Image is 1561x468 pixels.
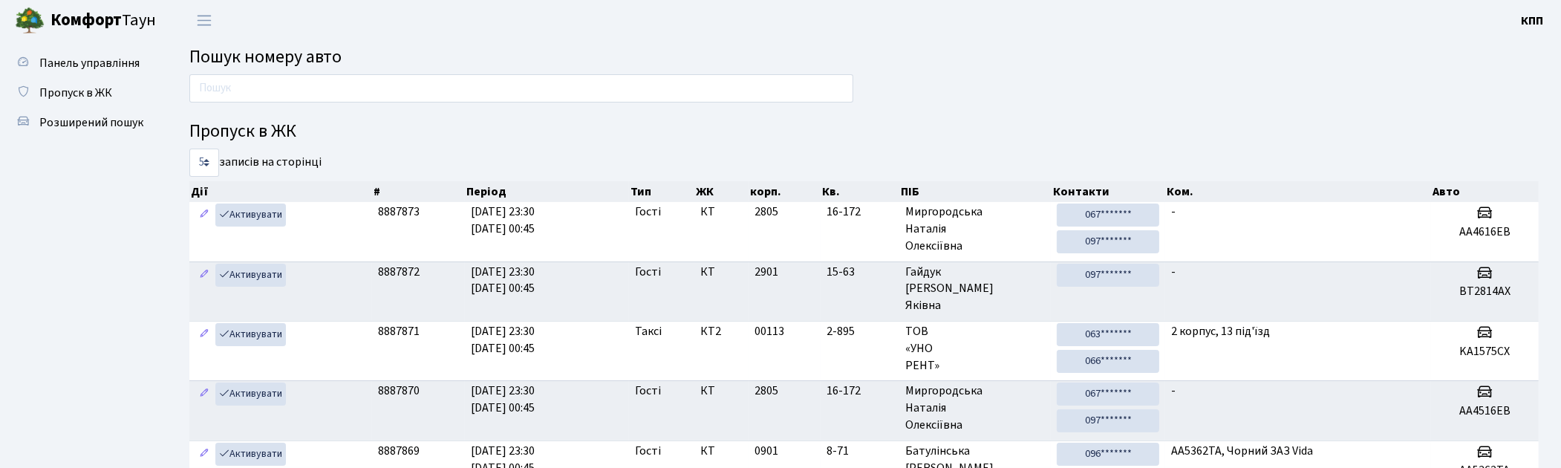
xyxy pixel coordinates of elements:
[50,8,122,32] b: Комфорт
[755,443,778,459] span: 0901
[471,204,535,237] span: [DATE] 23:30 [DATE] 00:45
[215,204,286,227] a: Активувати
[749,181,821,202] th: корп.
[378,264,420,280] span: 8887872
[1171,204,1176,220] span: -
[700,443,743,460] span: КТ
[905,323,1045,374] span: ТОВ «УНО РЕНТ»
[471,264,535,297] span: [DATE] 23:30 [DATE] 00:45
[189,149,219,177] select: записів на сторінці
[827,443,893,460] span: 8-71
[189,74,853,103] input: Пошук
[755,204,778,220] span: 2805
[827,383,893,400] span: 16-172
[378,204,420,220] span: 8887873
[700,383,743,400] span: КТ
[1437,285,1533,299] h5: ВТ2814АХ
[186,8,223,33] button: Переключити навігацію
[195,443,213,466] a: Редагувати
[7,78,156,108] a: Пропуск в ЖК
[195,323,213,346] a: Редагувати
[1171,443,1313,459] span: AA5362TA, Чорний ЗАЗ Vida
[700,204,743,221] span: КТ
[195,264,213,287] a: Редагувати
[905,204,1045,255] span: Миргородська Наталія Олексіївна
[1171,264,1176,280] span: -
[15,6,45,36] img: logo.png
[215,323,286,346] a: Активувати
[189,181,372,202] th: Дії
[189,121,1539,143] h4: Пропуск в ЖК
[629,181,694,202] th: Тип
[189,44,342,70] span: Пошук номеру авто
[1437,225,1533,239] h5: АА4616ЕВ
[39,85,112,101] span: Пропуск в ЖК
[635,383,661,400] span: Гості
[635,323,662,340] span: Таксі
[827,204,893,221] span: 16-172
[1431,181,1539,202] th: Авто
[905,264,1045,315] span: Гайдук [PERSON_NAME] Яківна
[827,323,893,340] span: 2-895
[700,323,743,340] span: КТ2
[694,181,749,202] th: ЖК
[50,8,156,33] span: Таун
[821,181,899,202] th: Кв.
[378,323,420,339] span: 8887871
[1165,181,1431,202] th: Ком.
[471,383,535,416] span: [DATE] 23:30 [DATE] 00:45
[1052,181,1166,202] th: Контакти
[372,181,465,202] th: #
[905,383,1045,434] span: Миргородська Наталія Олексіївна
[899,181,1051,202] th: ПІБ
[1171,383,1176,399] span: -
[700,264,743,281] span: КТ
[755,323,784,339] span: 00113
[7,48,156,78] a: Панель управління
[215,264,286,287] a: Активувати
[195,204,213,227] a: Редагувати
[635,443,661,460] span: Гості
[39,55,140,71] span: Панель управління
[1171,323,1270,339] span: 2 корпус, 13 під'їзд
[755,264,778,280] span: 2901
[378,443,420,459] span: 8887869
[755,383,778,399] span: 2805
[378,383,420,399] span: 8887870
[1437,345,1533,359] h5: KA1575CX
[635,264,661,281] span: Гості
[465,181,629,202] th: Період
[635,204,661,221] span: Гості
[189,149,322,177] label: записів на сторінці
[1437,404,1533,418] h5: АА4516ЕВ
[39,114,143,131] span: Розширений пошук
[7,108,156,137] a: Розширений пошук
[827,264,893,281] span: 15-63
[1521,13,1543,29] b: КПП
[215,383,286,406] a: Активувати
[1521,12,1543,30] a: КПП
[195,383,213,406] a: Редагувати
[215,443,286,466] a: Активувати
[471,323,535,357] span: [DATE] 23:30 [DATE] 00:45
